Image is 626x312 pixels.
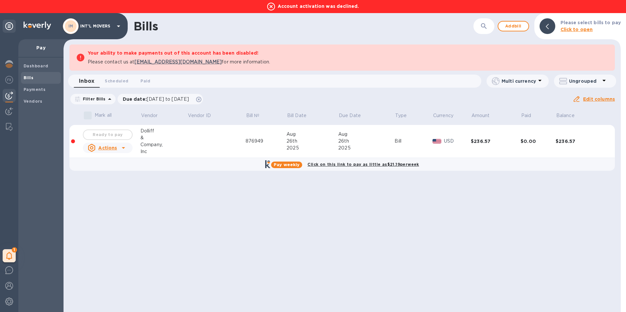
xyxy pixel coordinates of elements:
[24,44,58,51] p: Pay
[561,27,593,32] b: Click to open
[339,112,361,119] p: Due Date
[24,99,43,104] b: Vendors
[338,145,395,151] div: 2025
[287,112,306,119] p: Bill Date
[433,112,453,119] p: Currency
[12,247,17,252] span: 1
[274,162,300,167] b: Pay weekly
[5,76,13,84] img: Foreign exchange
[583,96,615,102] u: Edit columns
[140,128,187,134] div: Dolliff
[24,63,48,68] b: Dashboard
[3,20,16,33] div: Unpin categories
[188,112,211,119] p: Vendor ID
[433,139,441,144] img: USD
[471,138,521,145] div: $236.57
[556,112,583,119] span: Balance
[569,78,600,84] p: Ungrouped
[134,19,158,33] h1: Bills
[141,112,166,119] span: Vendor
[118,94,203,104] div: Due date:[DATE] to [DATE]
[105,78,128,84] span: Scheduled
[395,138,433,145] div: Bill
[79,77,94,86] span: Inbox
[24,75,33,80] b: Bills
[246,112,268,119] span: Bill №
[556,112,575,119] p: Balance
[98,145,117,150] u: Actions
[395,112,415,119] span: Type
[307,162,419,167] b: Click on this link to pay as little as $21.19 per week
[188,112,219,119] span: Vendor ID
[80,24,113,28] p: INT'L MOVERS
[556,138,605,145] div: $236.57
[246,112,260,119] p: Bill №
[504,22,523,30] span: Add bill
[24,87,46,92] b: Payments
[286,131,338,138] div: Aug
[24,22,51,29] img: Logo
[123,96,193,102] p: Due date :
[88,50,258,56] b: Your ability to make payments out of this account has been disabled!
[471,112,498,119] span: Amount
[521,112,531,119] p: Paid
[286,145,338,151] div: 2025
[135,59,222,64] a: [EMAIL_ADDRESS][DOMAIN_NAME]
[471,112,490,119] p: Amount
[338,131,395,138] div: Aug
[521,112,540,119] span: Paid
[498,21,529,31] button: Addbill
[502,78,536,84] p: Multi currency
[286,138,338,145] div: 26th
[338,138,395,145] div: 26th
[140,141,187,148] div: Company,
[264,3,362,10] p: Account activation was declined.
[141,112,158,119] p: Vendor
[95,112,112,119] p: Mark all
[147,96,189,102] span: [DATE] to [DATE]
[521,138,556,145] div: $0.00
[246,138,286,145] div: 876949
[88,59,270,65] p: Please contact us at for more information.
[561,20,621,25] b: Please select bills to pay
[287,112,315,119] span: Bill Date
[68,24,73,28] b: IM
[395,112,407,119] p: Type
[140,148,187,155] div: Inc
[140,78,150,84] span: Paid
[140,134,187,141] div: &
[80,96,106,102] p: Filter Bills
[339,112,369,119] span: Due Date
[444,138,471,145] p: USD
